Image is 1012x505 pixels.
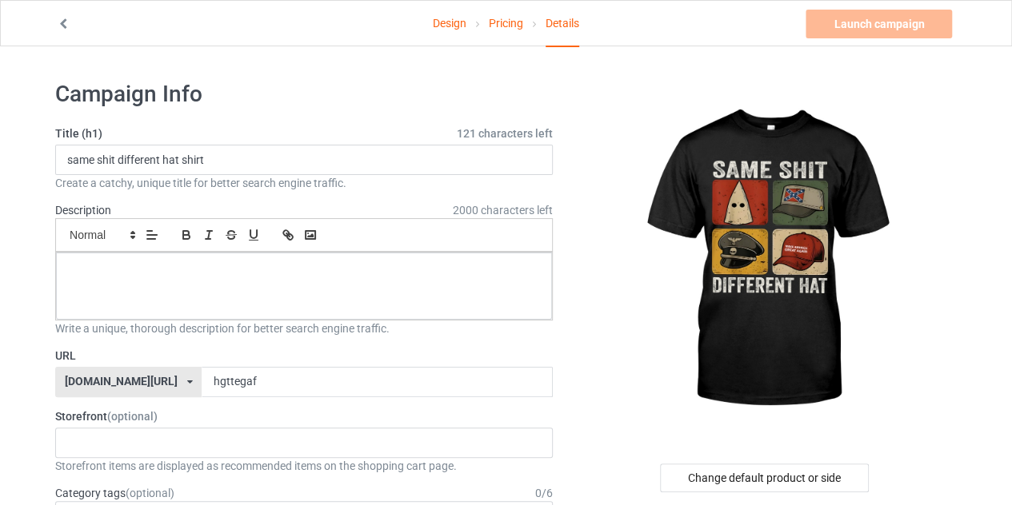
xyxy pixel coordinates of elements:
div: Storefront items are displayed as recommended items on the shopping cart page. [55,458,553,474]
span: 121 characters left [457,125,553,141]
div: Change default product or side [660,463,869,492]
label: Title (h1) [55,125,553,141]
label: Storefront [55,408,553,424]
div: Create a catchy, unique title for better search engine traffic. [55,175,553,191]
span: (optional) [107,410,158,423]
div: Write a unique, thorough description for better search engine traffic. [55,320,553,336]
label: URL [55,348,553,364]
h1: Campaign Info [55,80,553,109]
label: Category tags [55,485,174,501]
a: Pricing [489,1,523,46]
div: Details [546,1,579,47]
a: Design [433,1,466,46]
span: 2000 characters left [453,202,553,218]
div: [DOMAIN_NAME][URL] [65,376,178,387]
div: 0 / 6 [535,485,553,501]
label: Description [55,204,111,217]
span: (optional) [126,487,174,499]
